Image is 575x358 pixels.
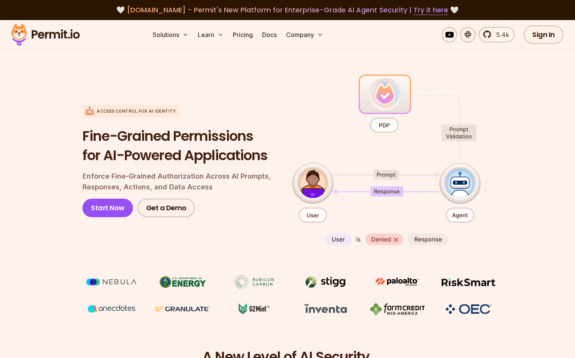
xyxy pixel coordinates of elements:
p: Enforce Fine-Grained Authorization Across AI Prompts, Responses, Actions, and Data Access [82,171,280,193]
a: Sign In [524,25,563,44]
div: 🤍 🤍 [18,5,557,15]
button: Solutions [150,27,192,42]
button: Company [283,27,326,42]
a: Pricing [230,27,256,42]
img: US department of energy [154,275,212,289]
a: Docs [259,27,280,42]
img: Risksmart [440,275,498,289]
a: Get a Demo [138,199,195,217]
img: OEC [444,303,493,315]
img: paloalto [368,275,426,289]
img: Farm Credit [368,302,426,316]
img: Permit logo [8,22,83,48]
p: Access control for AI Identity [97,108,176,114]
a: Try it here [414,5,448,15]
img: inventa [297,302,355,316]
a: Start Now [82,199,133,217]
button: Learn [195,27,227,42]
span: 5.4k [492,30,509,39]
h1: Fine-Grained Permissions for AI-Powered Applications [82,127,280,165]
img: G2mint [225,302,283,316]
a: 5.4k [479,27,514,42]
img: vega [82,302,140,316]
span: [DOMAIN_NAME] - Permit's New Platform for Enterprise-Grade AI Agent Security | [127,5,448,15]
img: Nebula [82,275,140,289]
img: Granulate [154,302,212,316]
img: Stigg [297,275,355,289]
img: Rubicon [225,275,283,289]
